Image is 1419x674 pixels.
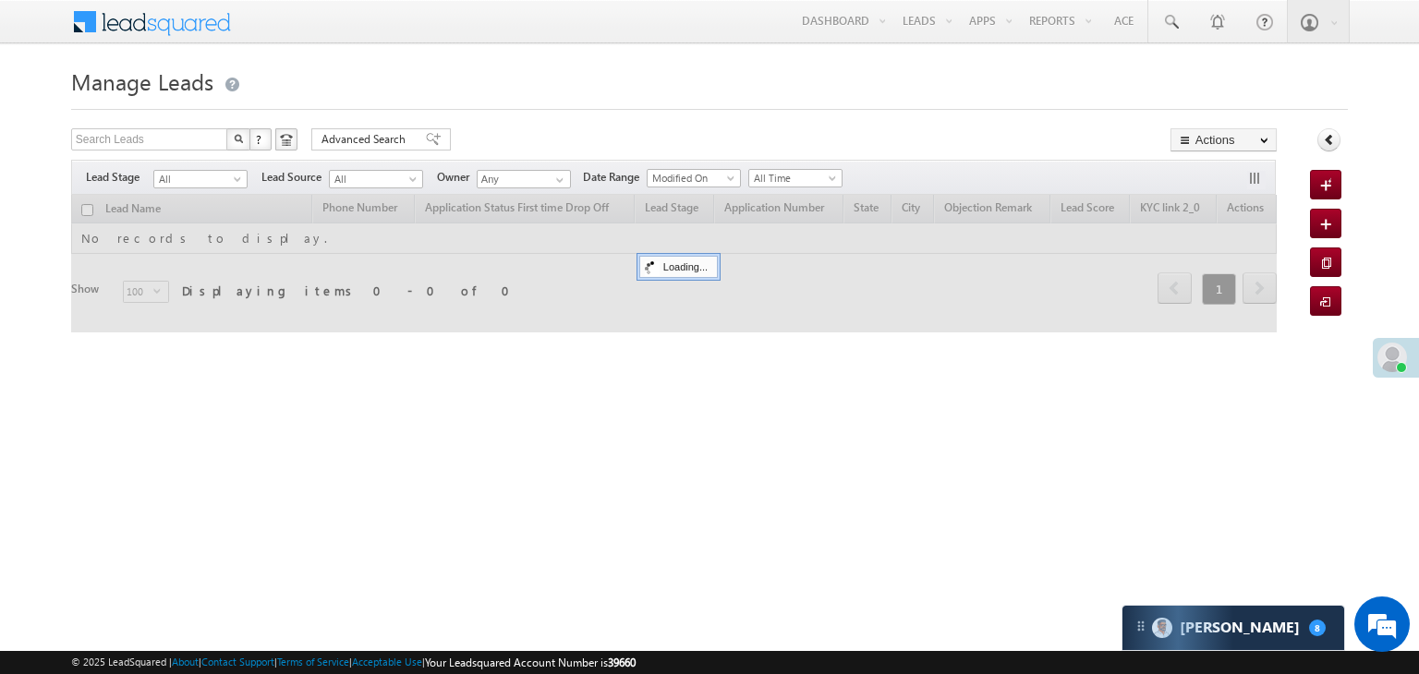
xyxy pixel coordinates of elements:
[639,256,718,278] div: Loading...
[583,169,647,186] span: Date Range
[154,171,242,187] span: All
[234,134,243,143] img: Search
[425,656,636,669] span: Your Leadsquared Account Number is
[71,66,213,96] span: Manage Leads
[608,656,636,669] span: 39660
[352,656,422,668] a: Acceptable Use
[201,656,274,668] a: Contact Support
[153,170,248,188] a: All
[321,131,411,148] span: Advanced Search
[329,170,423,188] a: All
[277,656,349,668] a: Terms of Service
[748,169,843,187] a: All Time
[261,169,329,186] span: Lead Source
[648,170,735,187] span: Modified On
[86,169,153,186] span: Lead Stage
[437,169,477,186] span: Owner
[1134,619,1148,633] img: carter-drag
[546,171,569,189] a: Show All Items
[249,128,272,150] button: ?
[1309,620,1326,636] span: 8
[330,171,418,187] span: All
[749,170,837,187] span: All Time
[1122,605,1345,651] div: carter-dragCarter[PERSON_NAME]8
[172,656,199,668] a: About
[647,169,741,187] a: Modified On
[256,131,264,147] span: ?
[71,654,636,671] span: © 2025 LeadSquared | | | | |
[477,170,571,188] input: Type to Search
[1170,128,1277,151] button: Actions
